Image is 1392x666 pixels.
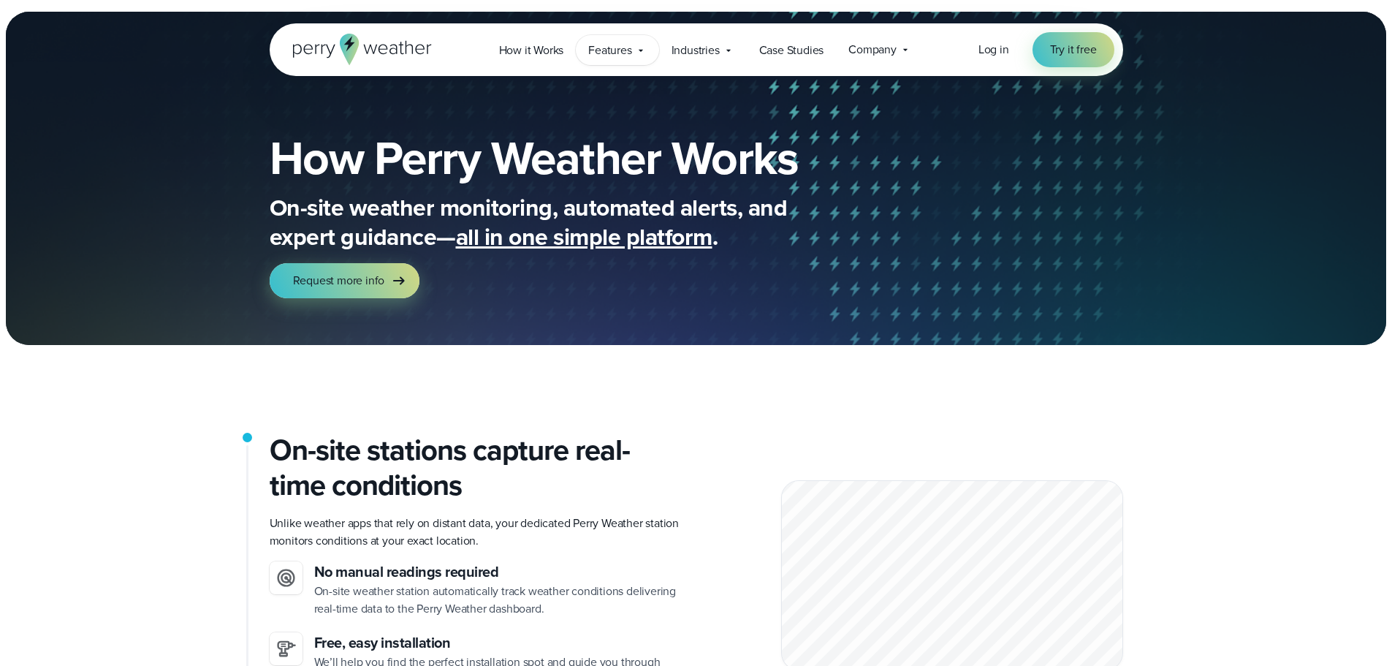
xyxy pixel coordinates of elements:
[978,41,1009,58] a: Log in
[848,41,897,58] span: Company
[487,35,577,65] a: How it Works
[270,515,685,550] p: Unlike weather apps that rely on distant data, your dedicated Perry Weather station monitors cond...
[314,632,685,654] h3: Free, easy installation
[588,42,631,59] span: Features
[314,583,685,618] p: On-site weather station automatically track weather conditions delivering real-time data to the P...
[270,433,685,503] h2: On-site stations capture real-time conditions
[1032,32,1114,67] a: Try it free
[499,42,564,59] span: How it Works
[270,263,420,298] a: Request more info
[672,42,720,59] span: Industries
[314,561,685,583] h3: No manual readings required
[759,42,824,59] span: Case Studies
[293,272,385,290] span: Request more info
[270,193,854,251] p: On-site weather monitoring, automated alerts, and expert guidance— .
[1050,41,1097,58] span: Try it free
[747,35,837,65] a: Case Studies
[456,219,712,254] span: all in one simple platform
[270,135,904,181] h1: How Perry Weather Works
